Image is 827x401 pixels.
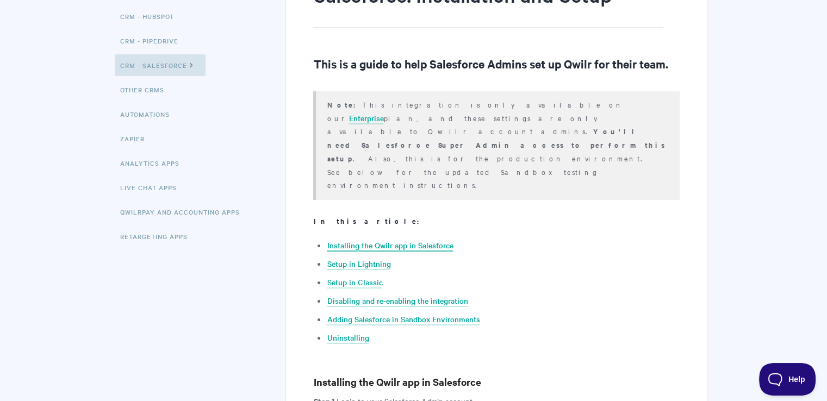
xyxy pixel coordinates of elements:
[313,374,679,390] h3: Installing the Qwilr app in Salesforce
[313,55,679,72] h2: This is a guide to help Salesforce Admins set up Qwilr for their team.
[327,98,666,191] p: This integration is only available on our plan, and these settings are only available to Qwilr ac...
[120,30,186,52] a: CRM - Pipedrive
[120,225,196,247] a: Retargeting Apps
[327,332,369,344] a: Uninstalling
[327,314,480,325] a: Adding Salesforce in Sandbox Environments
[120,103,178,125] a: Automations
[327,240,453,252] a: Installing the Qwilr app in Salesforce
[327,295,468,307] a: Disabling and re-enabling the integration
[327,99,362,110] strong: Note:
[120,5,182,27] a: CRM - HubSpot
[313,216,425,226] b: In this article:
[349,112,383,124] a: Enterprise
[120,152,188,174] a: Analytics Apps
[120,79,172,101] a: Other CRMs
[759,363,816,396] iframe: Toggle Customer Support
[115,54,206,76] a: CRM - Salesforce
[120,201,248,223] a: QwilrPay and Accounting Apps
[327,126,664,164] strong: You'll need Salesforce Super Admin access to perform this setup
[120,177,185,198] a: Live Chat Apps
[327,277,382,289] a: Setup in Classic
[120,128,153,149] a: Zapier
[327,258,390,270] a: Setup in Lightning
